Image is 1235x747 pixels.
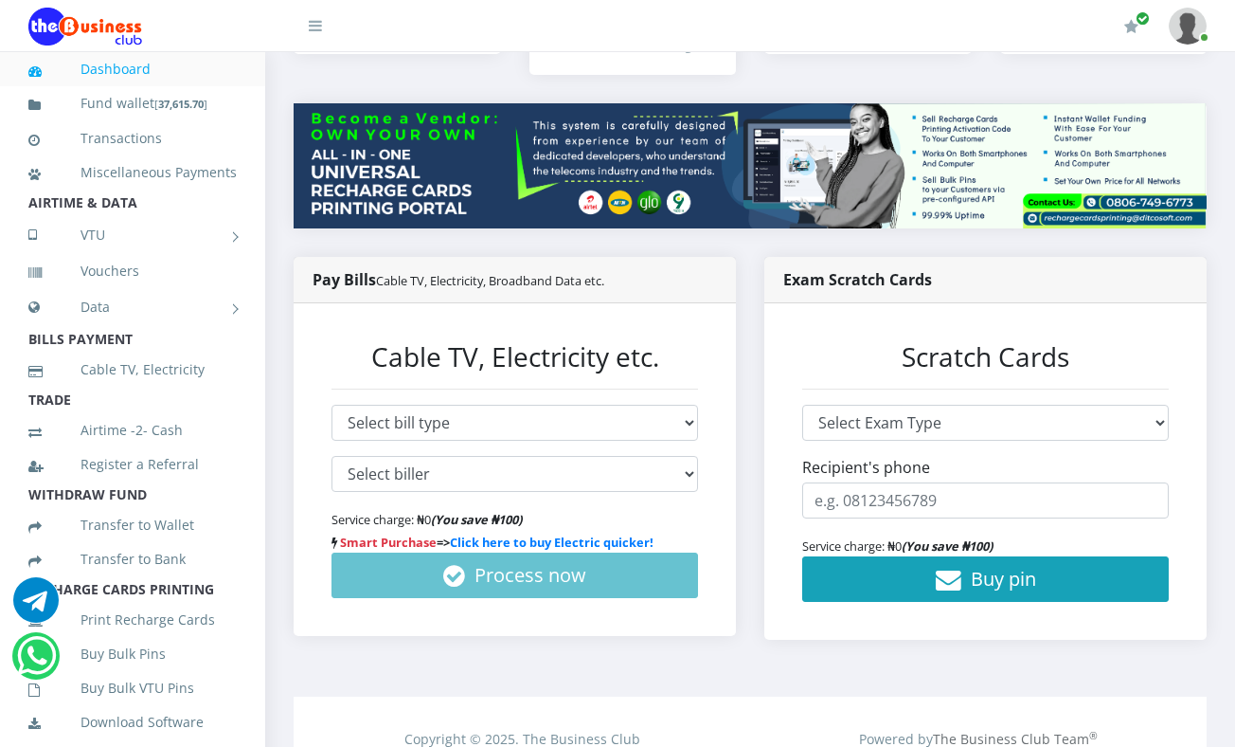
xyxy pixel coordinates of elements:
strong: (You save ₦100) [431,511,522,528]
b: 37,615.70 [158,97,204,111]
a: Transactions [28,117,237,160]
a: Vouchers [28,249,237,293]
i: Renew/Upgrade Subscription [1124,19,1138,34]
a: Data [28,283,237,331]
label: Recipient's phone [802,456,930,479]
button: Process now [331,553,698,598]
a: Register a Referral [28,443,237,486]
strong: (You save ₦100) [902,537,993,555]
strong: Pay Bills [313,269,604,290]
a: Miscellaneous Payments [28,151,237,194]
a: Download Software [28,701,237,744]
a: Buy Bulk VTU Pins [28,666,237,710]
small: Service charge: ₦0 [802,537,993,555]
small: Service charge: ₦0 [331,511,522,528]
a: Cable TV, Electricity [28,348,237,392]
span: Process now [474,562,586,588]
h3: Scratch Cards [802,341,1169,373]
a: Click here to buy Electric quicker! [450,534,653,551]
img: multitenant_rcp.png [294,103,1207,228]
sup: ® [1089,729,1098,742]
small: Cable TV, Electricity, Broadband Data etc. [376,272,604,289]
a: Dashboard [28,47,237,91]
a: Print Recharge Cards [28,598,237,642]
a: Transfer to Bank [28,537,237,581]
a: Chat for support [17,647,56,679]
a: Buy Bulk Pins [28,632,237,676]
a: Chat for support [13,592,59,623]
span: Renew/Upgrade Subscription [1136,11,1150,26]
a: Transfer to Wallet [28,503,237,547]
img: Logo [28,8,142,46]
img: User [1169,8,1207,45]
a: Airtime -2- Cash [28,409,237,452]
a: Fund wallet[37,615.70] [28,82,237,126]
button: Buy pin [802,556,1169,602]
small: [ ] [154,97,207,111]
strong: Exam Scratch Cards [783,269,932,290]
span: Buy pin [971,566,1036,592]
b: => [340,534,653,551]
h3: Cable TV, Electricity etc. [331,341,698,373]
span: Smart Purchase [340,534,437,551]
a: VTU [28,211,237,259]
input: e.g. 08123456789 [802,483,1169,519]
